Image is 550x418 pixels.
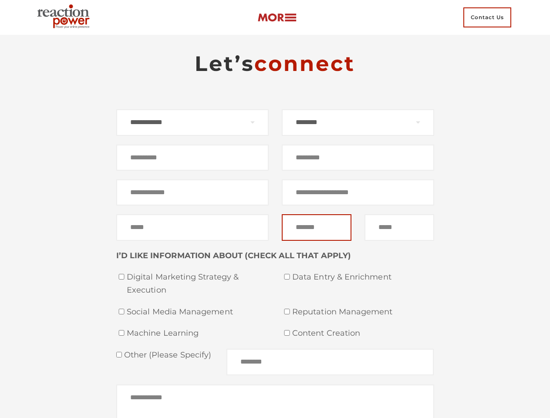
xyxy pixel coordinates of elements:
span: Digital Marketing Strategy & Execution [127,271,269,297]
h2: Let’s [116,51,434,77]
span: Reputation Management [292,306,434,319]
span: Other (please specify) [122,350,212,360]
span: connect [254,51,355,76]
strong: I’D LIKE INFORMATION ABOUT (CHECK ALL THAT APPLY) [116,251,351,260]
span: Social Media Management [127,306,269,319]
span: Data Entry & Enrichment [292,271,434,284]
img: Executive Branding | Personal Branding Agency [34,2,97,33]
span: Content Creation [292,327,434,340]
span: Machine Learning [127,327,269,340]
img: more-btn.png [257,13,297,23]
span: Contact Us [463,7,511,27]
